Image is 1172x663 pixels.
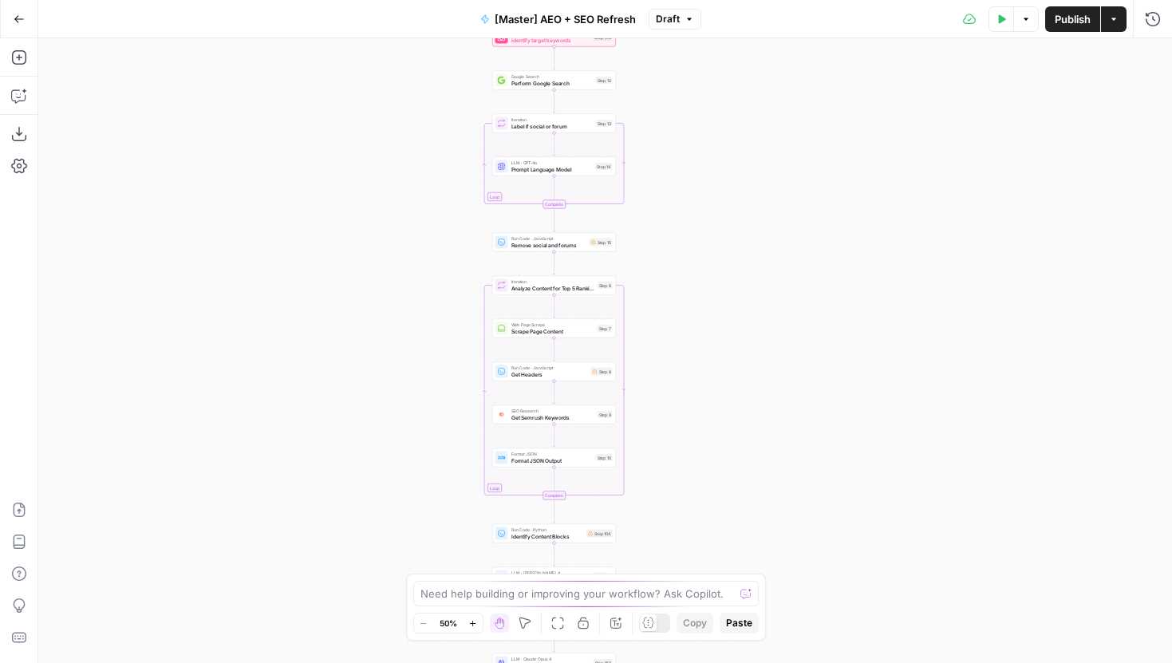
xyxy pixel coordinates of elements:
button: Copy [677,613,713,633]
g: Edge from step_6 to step_7 [553,295,555,318]
g: Edge from step_13 to step_14 [553,133,555,156]
g: Edge from step_8 to step_9 [553,381,555,405]
div: Run Code · JavaScriptRemove social and forumsStep 15 [492,233,616,252]
g: Edge from step_15 to step_6 [553,252,555,275]
div: LLM · [PERSON_NAME] 4SERP AnalysisStep 153 [492,567,616,586]
g: Edge from step_6-iteration-end to step_104 [553,500,555,523]
div: Step 9 [598,411,613,418]
span: Perform Google Search [511,79,593,87]
div: Run Code · PythonIdentify Content BlocksStep 104 [492,524,616,543]
span: Paste [726,616,752,630]
span: Analyze Content for Top 5 Ranking Pages [511,284,594,292]
span: Run Code · JavaScript [511,235,586,242]
div: Format JSONFormat JSON OutputStep 10 [492,448,616,468]
span: Google Search [511,73,593,80]
div: Web Page ScrapeScrape Page ContentStep 7 [492,319,616,338]
g: Edge from step_155 to step_158 [553,629,555,653]
span: Identify Content Blocks [511,532,584,540]
span: 50% [440,617,457,629]
span: Iteration [511,116,593,123]
span: LLM · GPT-4o [511,160,593,166]
g: Edge from step_13-iteration-end to step_15 [553,209,555,232]
span: Run Code · JavaScript [511,365,588,371]
button: Draft [649,9,701,30]
span: Label if social or forum [511,122,593,130]
div: Step 14 [595,163,613,170]
div: Google SearchPerform Google SearchStep 12 [492,71,616,90]
span: Web Page Scrape [511,322,594,328]
button: [Master] AEO + SEO Refresh [471,6,645,32]
div: LoopIterationAnalyze Content for Top 5 Ranking PagesStep 6 [492,276,616,295]
div: Step 13 [596,120,613,127]
div: LoopIterationLabel if social or forumStep 13 [492,114,616,133]
span: Get Semrush Keywords [511,413,594,421]
span: Publish [1055,11,1091,27]
button: Publish [1045,6,1100,32]
div: Complete [492,200,616,209]
div: LLM · GPT-4oPrompt Language ModelStep 14 [492,157,616,176]
span: Identify target keywords [511,36,590,44]
span: SEO Research [511,408,594,414]
div: Step 15 [590,239,613,247]
g: Edge from step_9 to step_10 [553,424,555,448]
span: Prompt Language Model [511,165,593,173]
span: Scrape Page Content [511,327,594,335]
div: Step 12 [596,77,613,84]
span: Copy [683,616,707,630]
div: Step 6 [598,282,613,289]
span: Format JSON [511,451,593,457]
span: Get Headers [511,370,588,378]
div: Step 153 [594,573,613,580]
span: LLM · [PERSON_NAME] 4 [511,570,590,576]
span: Draft [656,12,680,26]
span: [Master] AEO + SEO Refresh [495,11,636,27]
div: Step 104 [586,530,613,538]
span: Run Code · Python [511,527,584,533]
div: Complete [492,491,616,500]
span: Remove social and forums [511,241,586,249]
span: Format JSON Output [511,456,593,464]
img: ey5lt04xp3nqzrimtu8q5fsyor3u [498,411,506,418]
div: Step 7 [598,325,613,332]
div: Step 8 [591,368,613,376]
div: Complete [543,200,566,209]
div: Run Code · JavaScriptGet HeadersStep 8 [492,362,616,381]
div: Complete [543,491,566,500]
g: Edge from step_104 to step_153 [553,543,555,566]
g: Edge from step_12 to step_13 [553,90,555,113]
g: Edge from step_7 to step_8 [553,338,555,361]
g: Edge from step_148 to step_12 [553,47,555,70]
span: LLM · Claude Opus 4 [511,656,590,662]
button: Paste [720,613,759,633]
div: SEO ResearchGet Semrush KeywordsStep 9 [492,405,616,424]
span: Iteration [511,278,594,285]
div: Step 10 [596,454,613,461]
